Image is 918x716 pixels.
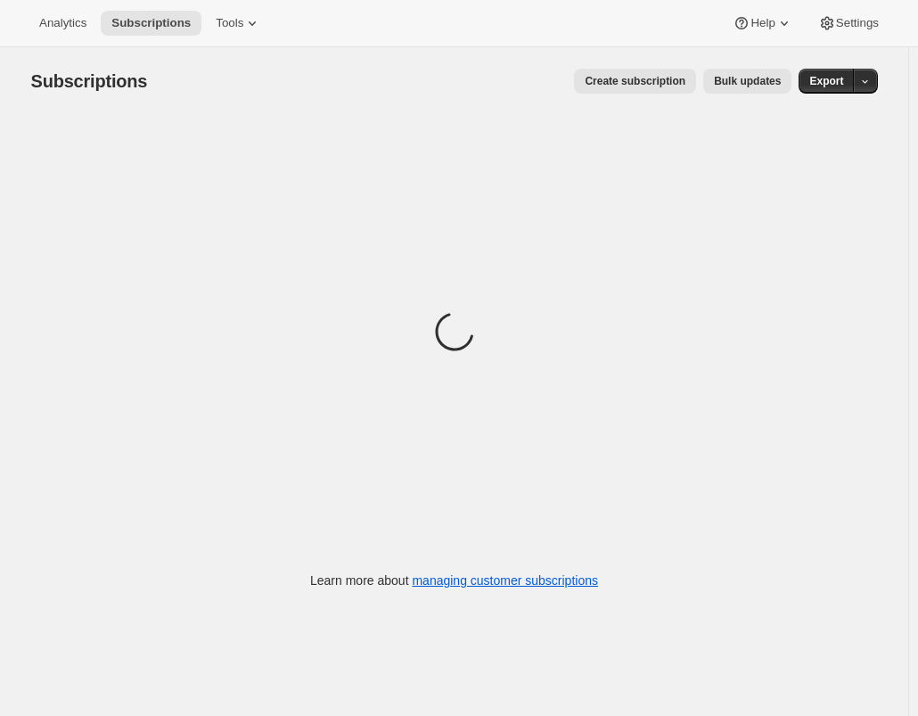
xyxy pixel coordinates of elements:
[722,11,803,36] button: Help
[310,572,598,589] p: Learn more about
[585,74,685,88] span: Create subscription
[101,11,201,36] button: Subscriptions
[412,573,598,588] a: managing customer subscriptions
[31,71,148,91] span: Subscriptions
[836,16,879,30] span: Settings
[809,74,843,88] span: Export
[111,16,191,30] span: Subscriptions
[39,16,86,30] span: Analytics
[216,16,243,30] span: Tools
[799,69,854,94] button: Export
[29,11,97,36] button: Analytics
[205,11,272,36] button: Tools
[807,11,889,36] button: Settings
[703,69,791,94] button: Bulk updates
[750,16,775,30] span: Help
[574,69,696,94] button: Create subscription
[714,74,781,88] span: Bulk updates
